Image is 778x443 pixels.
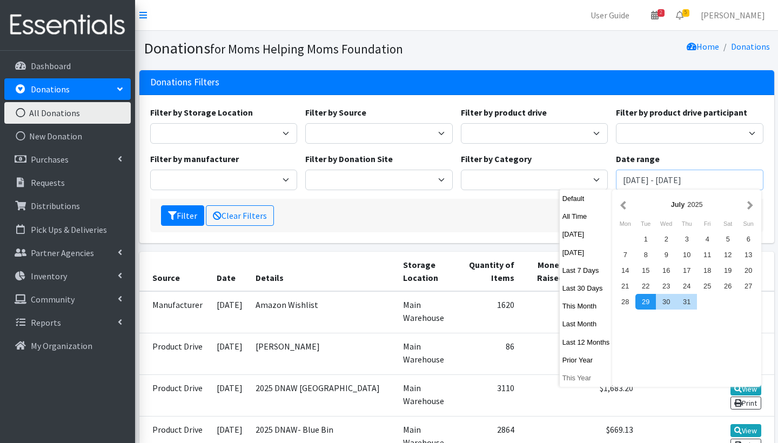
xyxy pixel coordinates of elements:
[560,334,613,350] button: Last 12 Months
[560,263,613,278] button: Last 7 Days
[616,152,660,165] label: Date range
[671,200,685,209] strong: July
[738,231,759,247] div: 6
[397,333,460,374] td: Main Warehouse
[615,263,635,278] div: 14
[717,263,738,278] div: 19
[31,340,92,351] p: My Organization
[676,294,697,310] div: 31
[717,231,738,247] div: 5
[697,278,717,294] div: 25
[31,271,67,281] p: Inventory
[676,231,697,247] div: 3
[4,219,131,240] a: Pick Ups & Deliveries
[4,242,131,264] a: Partner Agencies
[687,200,702,209] span: 2025
[560,191,613,206] button: Default
[560,370,613,386] button: This Year
[31,177,65,188] p: Requests
[397,252,460,291] th: Storage Location
[31,224,107,235] p: Pick Ups & Deliveries
[635,231,656,247] div: 1
[249,375,397,417] td: 2025 DNAW [GEOGRAPHIC_DATA]
[4,312,131,333] a: Reports
[635,263,656,278] div: 15
[717,217,738,231] div: Saturday
[570,375,640,417] td: $1,683.20
[615,247,635,263] div: 7
[461,106,547,119] label: Filter by product drive
[139,252,211,291] th: Source
[635,278,656,294] div: 22
[4,55,131,77] a: Dashboard
[4,288,131,310] a: Community
[460,291,520,333] td: 1620
[31,247,94,258] p: Partner Agencies
[738,247,759,263] div: 13
[731,41,770,52] a: Donations
[676,247,697,263] div: 10
[305,152,393,165] label: Filter by Donation Site
[730,424,761,437] a: View
[697,247,717,263] div: 11
[139,375,211,417] td: Product Drive
[4,195,131,217] a: Distributions
[210,375,249,417] td: [DATE]
[150,106,253,119] label: Filter by Storage Location
[738,278,759,294] div: 27
[582,4,638,26] a: User Guide
[738,263,759,278] div: 20
[210,333,249,374] td: [DATE]
[4,78,131,100] a: Donations
[717,247,738,263] div: 12
[730,382,761,395] a: View
[615,294,635,310] div: 28
[560,209,613,224] button: All Time
[667,4,692,26] a: 5
[150,77,219,88] h3: Donations Filters
[144,39,453,58] h1: Donations
[616,170,763,190] input: January 1, 2011 - December 31, 2011
[656,231,676,247] div: 2
[4,265,131,287] a: Inventory
[635,294,656,310] div: 29
[682,9,689,17] span: 5
[397,291,460,333] td: Main Warehouse
[717,278,738,294] div: 26
[31,154,69,165] p: Purchases
[676,263,697,278] div: 17
[31,84,70,95] p: Donations
[738,217,759,231] div: Sunday
[210,291,249,333] td: [DATE]
[31,317,61,328] p: Reports
[210,41,403,57] small: for Moms Helping Moms Foundation
[615,217,635,231] div: Monday
[656,263,676,278] div: 16
[31,61,71,71] p: Dashboard
[692,4,774,26] a: [PERSON_NAME]
[676,278,697,294] div: 24
[161,205,204,226] button: Filter
[676,217,697,231] div: Thursday
[656,278,676,294] div: 23
[656,294,676,310] div: 30
[249,333,397,374] td: [PERSON_NAME]
[4,335,131,357] a: My Organization
[4,125,131,147] a: New Donation
[560,298,613,314] button: This Month
[31,200,80,211] p: Distributions
[521,252,570,291] th: Money Raised
[249,291,397,333] td: Amazon Wishlist
[642,4,667,26] a: 2
[249,252,397,291] th: Details
[635,247,656,263] div: 8
[210,252,249,291] th: Date
[560,245,613,260] button: [DATE]
[31,294,75,305] p: Community
[139,333,211,374] td: Product Drive
[616,106,747,119] label: Filter by product drive participant
[560,226,613,242] button: [DATE]
[206,205,274,226] a: Clear Filters
[4,102,131,124] a: All Donations
[656,247,676,263] div: 9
